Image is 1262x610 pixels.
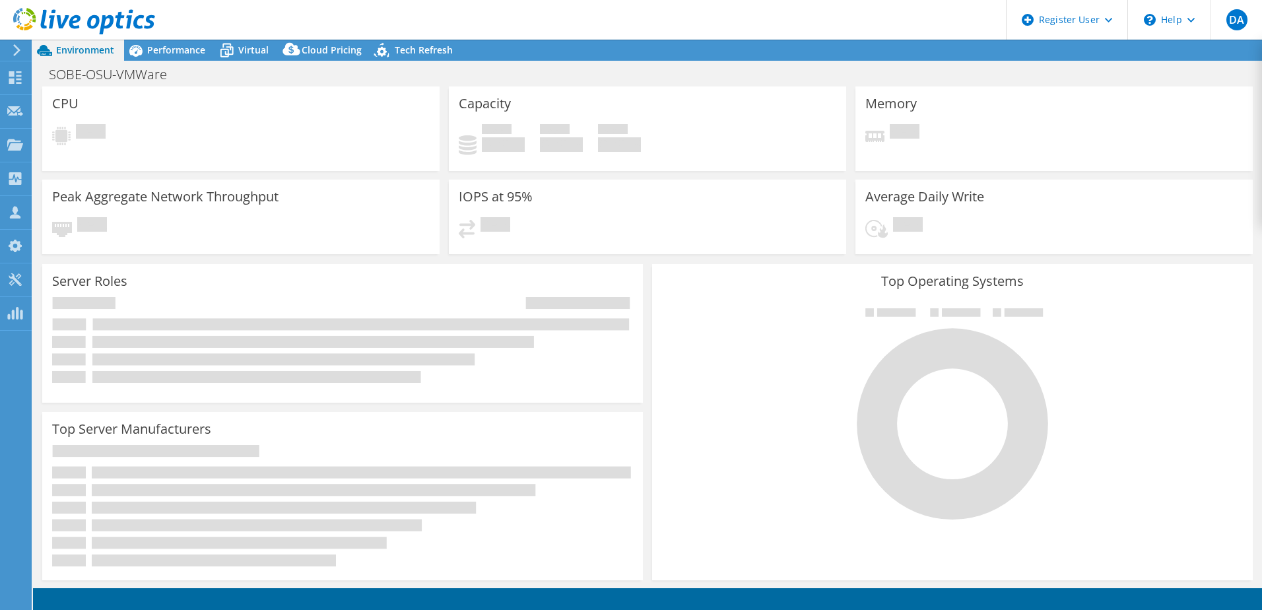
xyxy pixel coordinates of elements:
h3: Average Daily Write [865,189,984,204]
span: Used [482,124,512,137]
svg: \n [1144,14,1156,26]
h3: Server Roles [52,274,127,288]
h4: 0 GiB [540,137,583,152]
span: Pending [76,124,106,142]
span: Pending [893,217,923,235]
h3: Peak Aggregate Network Throughput [52,189,279,204]
span: Virtual [238,44,269,56]
span: Cloud Pricing [302,44,362,56]
span: Performance [147,44,205,56]
h4: 0 GiB [482,137,525,152]
h3: Memory [865,96,917,111]
span: Total [598,124,628,137]
span: DA [1226,9,1247,30]
h1: SOBE-OSU-VMWare [43,67,187,82]
h3: Capacity [459,96,511,111]
span: Environment [56,44,114,56]
h3: Top Server Manufacturers [52,422,211,436]
h3: IOPS at 95% [459,189,533,204]
span: Free [540,124,570,137]
h3: Top Operating Systems [662,274,1243,288]
span: Pending [77,217,107,235]
span: Tech Refresh [395,44,453,56]
span: Pending [890,124,919,142]
h3: CPU [52,96,79,111]
h4: 0 GiB [598,137,641,152]
span: Pending [481,217,510,235]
